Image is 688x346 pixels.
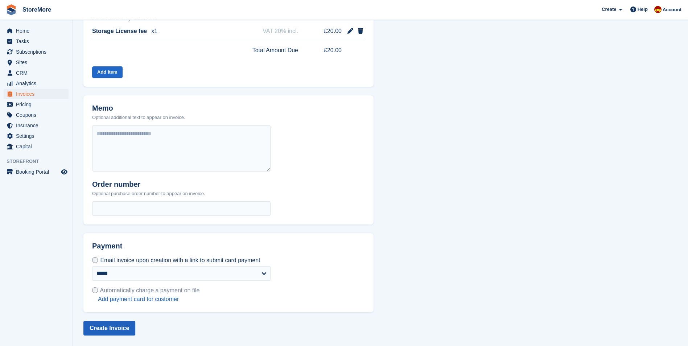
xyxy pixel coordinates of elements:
button: Create Invoice [83,321,135,335]
input: Email invoice upon creation with a link to submit card payment [92,257,98,263]
span: Create [602,6,616,13]
span: Account [663,6,681,13]
span: Pricing [16,99,59,110]
span: Storage License fee [92,27,147,36]
span: Email invoice upon creation with a link to submit card payment [100,257,260,263]
span: Settings [16,131,59,141]
span: Booking Portal [16,167,59,177]
a: menu [4,99,69,110]
span: Coupons [16,110,59,120]
a: menu [4,68,69,78]
img: stora-icon-8386f47178a22dfd0bd8f6a31ec36ba5ce8667c1dd55bd0f319d3a0aa187defe.svg [6,4,17,15]
span: Home [16,26,59,36]
p: Optional additional text to appear on invoice. [92,114,185,121]
a: menu [4,78,69,88]
span: Total Amount Due [252,46,298,55]
span: Subscriptions [16,47,59,57]
a: menu [4,57,69,67]
button: Add Item [92,66,123,78]
span: Help [638,6,648,13]
a: menu [4,36,69,46]
a: menu [4,47,69,57]
span: Invoices [16,89,59,99]
a: menu [4,167,69,177]
a: menu [4,89,69,99]
span: Insurance [16,120,59,131]
a: Add payment card for customer [98,296,199,303]
a: menu [4,110,69,120]
span: £20.00 [314,27,342,36]
span: £20.00 [314,46,342,55]
span: x1 [151,27,157,36]
a: menu [4,26,69,36]
span: Sites [16,57,59,67]
a: menu [4,141,69,152]
span: Tasks [16,36,59,46]
a: menu [4,120,69,131]
a: menu [4,131,69,141]
span: Capital [16,141,59,152]
a: StoreMore [20,4,54,16]
p: Optional purchase order number to appear on invoice. [92,190,205,197]
img: Store More Team [654,6,662,13]
a: Preview store [60,168,69,176]
span: Analytics [16,78,59,88]
h2: Payment [92,242,271,256]
span: Storefront [7,158,72,165]
h2: Order number [92,180,205,189]
h2: Memo [92,104,185,112]
input: Automatically charge a payment on file Add payment card for customer [92,287,98,293]
span: Automatically charge a payment on file [100,287,200,293]
span: CRM [16,68,59,78]
span: VAT 20% incl. [263,27,298,36]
